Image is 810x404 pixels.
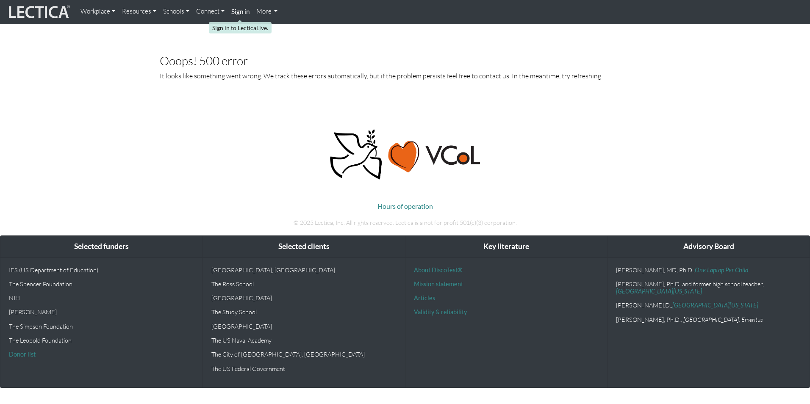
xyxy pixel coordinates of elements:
[616,288,702,295] a: [GEOGRAPHIC_DATA][US_STATE]
[0,236,202,257] div: Selected funders
[616,280,801,295] p: [PERSON_NAME], Ph.D. and former high school teacher,
[211,323,397,330] p: [GEOGRAPHIC_DATA]
[160,71,651,81] p: It looks like something went wrong. We track these errors automatically, but if the problem persi...
[231,8,250,15] strong: Sign in
[616,266,801,274] p: [PERSON_NAME], MD, Ph.D.,
[193,3,228,20] a: Connect
[695,266,749,274] a: One Laptop Per Child
[211,266,397,274] p: [GEOGRAPHIC_DATA], [GEOGRAPHIC_DATA]
[405,236,607,257] div: Key literature
[9,323,194,330] p: The Simpson Foundation
[209,22,272,33] div: Sign in to LecticaLive.
[211,294,397,302] p: [GEOGRAPHIC_DATA]
[7,4,70,20] img: lecticalive
[9,294,194,302] p: NIH
[9,280,194,288] p: The Spencer Foundation
[203,236,405,257] div: Selected clients
[211,365,397,372] p: The US Federal Government
[616,316,801,323] p: [PERSON_NAME], Ph.D.
[119,3,160,20] a: Resources
[160,54,651,67] h3: Ooops! 500 error
[681,316,763,323] em: , [GEOGRAPHIC_DATA], Emeritus
[377,202,433,210] a: Hours of operation
[327,128,483,181] img: Peace, love, VCoL
[616,302,801,309] p: [PERSON_NAME].D.,
[9,266,194,274] p: IES (US Department of Education)
[9,337,194,344] p: The Leopold Foundation
[170,218,640,227] p: © 2025 Lectica, Inc. All rights reserved. Lectica is a not for profit 501(c)(3) corporation.
[672,302,758,309] a: [GEOGRAPHIC_DATA][US_STATE]
[607,236,810,257] div: Advisory Board
[9,308,194,315] p: [PERSON_NAME]
[9,351,36,358] a: Donor list
[228,3,253,20] a: Sign in
[414,308,467,315] a: Validity & reliability
[77,3,119,20] a: Workplace
[211,308,397,315] p: The Study School
[211,280,397,288] p: The Ross School
[414,266,462,274] a: About DiscoTest®
[211,351,397,358] p: The City of [GEOGRAPHIC_DATA], [GEOGRAPHIC_DATA]
[414,280,463,288] a: Mission statement
[414,294,435,302] a: Articles
[160,3,193,20] a: Schools
[211,337,397,344] p: The US Naval Academy
[253,3,281,20] a: More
